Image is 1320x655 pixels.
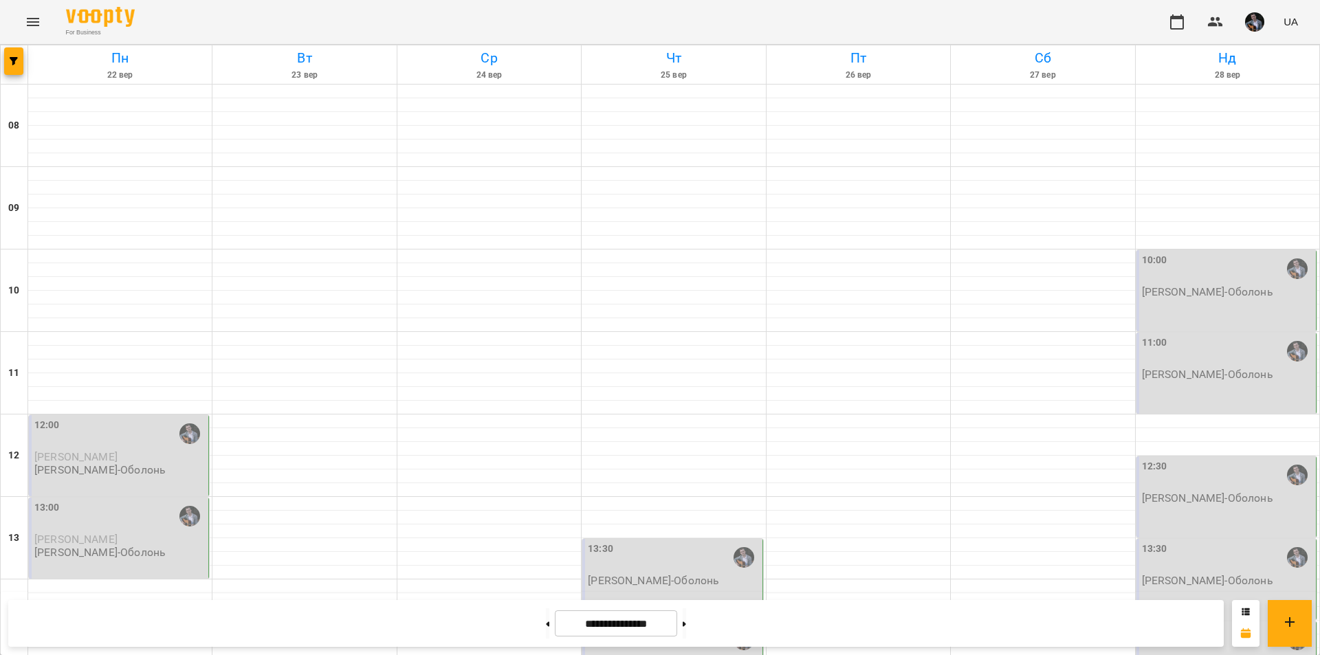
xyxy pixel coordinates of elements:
[66,28,135,37] span: For Business
[34,450,118,463] span: [PERSON_NAME]
[953,47,1132,69] h6: Сб
[34,500,60,515] label: 13:00
[584,69,763,82] h6: 25 вер
[1138,69,1317,82] h6: 28 вер
[584,47,763,69] h6: Чт
[1142,459,1167,474] label: 12:30
[1142,253,1167,268] label: 10:00
[8,283,19,298] h6: 10
[8,201,19,216] h6: 09
[1142,542,1167,557] label: 13:30
[214,69,394,82] h6: 23 вер
[1284,14,1298,29] span: UA
[34,533,118,546] span: [PERSON_NAME]
[34,418,60,433] label: 12:00
[1287,465,1308,485] img: Олексій КОЧЕТОВ
[1278,9,1303,34] button: UA
[1287,341,1308,362] img: Олексій КОЧЕТОВ
[1138,47,1317,69] h6: Нд
[8,118,19,133] h6: 08
[8,366,19,381] h6: 11
[734,547,754,568] img: Олексій КОЧЕТОВ
[1142,286,1273,298] p: [PERSON_NAME]-Оболонь
[214,47,394,69] h6: Вт
[34,464,166,476] p: [PERSON_NAME]-Оболонь
[16,5,49,38] button: Menu
[179,423,200,444] img: Олексій КОЧЕТОВ
[1142,492,1273,504] p: [PERSON_NAME]-Оболонь
[1287,547,1308,568] img: Олексій КОЧЕТОВ
[8,531,19,546] h6: 13
[399,69,579,82] h6: 24 вер
[399,47,579,69] h6: Ср
[588,542,613,557] label: 13:30
[34,546,166,558] p: [PERSON_NAME]-Оболонь
[66,7,135,27] img: Voopty Logo
[1245,12,1264,32] img: d409717b2cc07cfe90b90e756120502c.jpg
[1287,258,1308,279] img: Олексій КОЧЕТОВ
[30,47,210,69] h6: Пн
[30,69,210,82] h6: 22 вер
[953,69,1132,82] h6: 27 вер
[1142,575,1273,586] p: [PERSON_NAME]-Оболонь
[179,506,200,526] img: Олексій КОЧЕТОВ
[8,448,19,463] h6: 12
[588,575,719,586] p: [PERSON_NAME]-Оболонь
[769,69,948,82] h6: 26 вер
[769,47,948,69] h6: Пт
[1142,335,1167,351] label: 11:00
[1142,368,1273,380] p: [PERSON_NAME]-Оболонь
